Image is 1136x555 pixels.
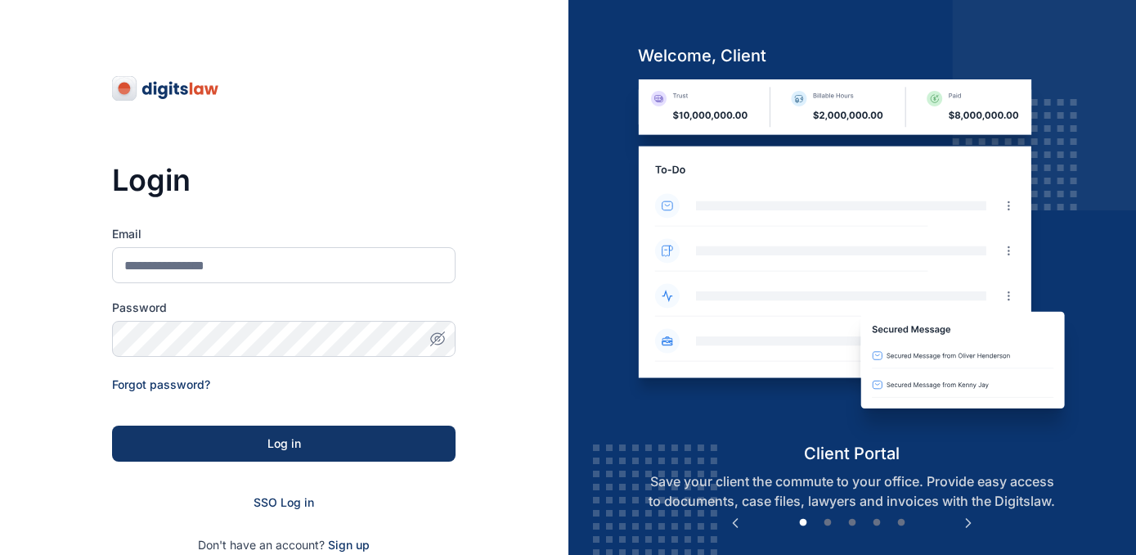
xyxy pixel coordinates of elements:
[625,79,1079,442] img: client-portal
[328,538,370,552] a: Sign up
[112,537,456,553] p: Don't have an account?
[819,515,836,531] button: 2
[112,300,456,316] label: Password
[893,515,909,531] button: 5
[625,44,1079,67] h5: welcome, client
[254,495,314,509] a: SSO Log in
[869,515,885,531] button: 4
[112,226,456,242] label: Email
[625,442,1079,465] h5: client portal
[625,472,1079,511] p: Save your client the commute to your office. Provide easy access to documents, case files, lawyer...
[112,377,210,391] a: Forgot password?
[727,515,743,531] button: Previous
[112,164,456,196] h3: Login
[795,515,811,531] button: 1
[112,426,456,462] button: Log in
[112,75,220,102] img: digitslaw-logo
[328,537,370,553] span: Sign up
[138,435,429,452] div: Log in
[844,515,860,531] button: 3
[960,515,977,531] button: Next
